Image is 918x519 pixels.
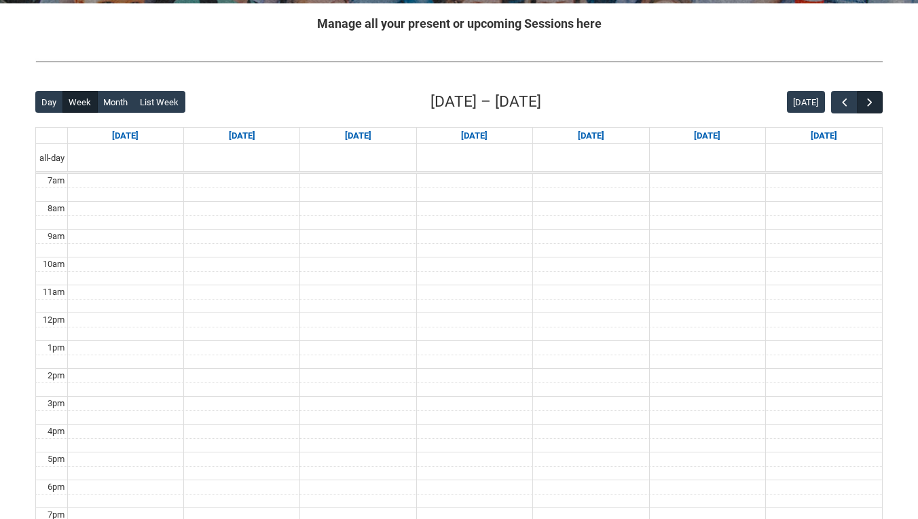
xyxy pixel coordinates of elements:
h2: [DATE] – [DATE] [430,90,541,113]
div: 3pm [45,397,67,410]
button: Month [97,91,134,113]
a: Go to September 10, 2025 [458,128,490,144]
h2: Manage all your present or upcoming Sessions here [35,14,883,33]
a: Go to September 12, 2025 [691,128,723,144]
div: 1pm [45,341,67,355]
span: all-day [37,151,67,165]
div: 4pm [45,425,67,438]
div: 12pm [40,313,67,327]
a: Go to September 7, 2025 [109,128,141,144]
a: Go to September 11, 2025 [575,128,607,144]
div: 9am [45,230,67,243]
div: 2pm [45,369,67,382]
div: 10am [40,257,67,271]
button: Next Week [857,91,883,113]
div: 6pm [45,480,67,494]
div: 7am [45,174,67,187]
button: List Week [134,91,185,113]
button: Week [62,91,98,113]
a: Go to September 8, 2025 [226,128,258,144]
a: Go to September 9, 2025 [342,128,374,144]
button: Previous Week [831,91,857,113]
div: 11am [40,285,67,299]
button: Day [35,91,63,113]
button: [DATE] [787,91,825,113]
img: REDU_GREY_LINE [35,54,883,69]
div: 5pm [45,452,67,466]
div: 8am [45,202,67,215]
a: Go to September 13, 2025 [808,128,840,144]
